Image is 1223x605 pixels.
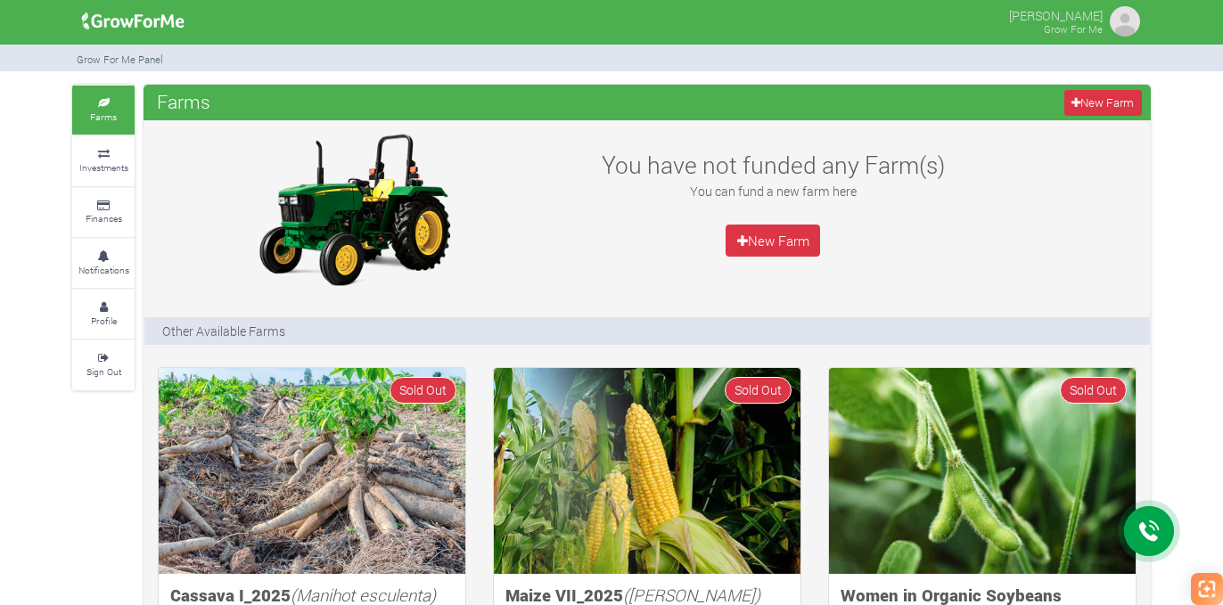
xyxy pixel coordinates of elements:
[72,239,135,288] a: Notifications
[78,264,129,276] small: Notifications
[1044,22,1103,36] small: Grow For Me
[1107,4,1143,39] img: growforme image
[72,188,135,237] a: Finances
[1060,377,1127,403] span: Sold Out
[76,4,191,39] img: growforme image
[726,225,820,257] a: New Farm
[91,315,117,327] small: Profile
[152,84,215,119] span: Farms
[90,110,117,123] small: Farms
[579,151,966,179] h3: You have not funded any Farm(s)
[159,368,465,574] img: growforme image
[72,290,135,339] a: Profile
[72,136,135,185] a: Investments
[494,368,800,574] img: growforme image
[162,322,285,340] p: Other Available Farms
[725,377,792,403] span: Sold Out
[86,212,122,225] small: Finances
[242,129,465,290] img: growforme image
[86,365,121,378] small: Sign Out
[72,86,135,135] a: Farms
[77,53,163,66] small: Grow For Me Panel
[72,340,135,389] a: Sign Out
[829,368,1136,574] img: growforme image
[1009,4,1103,25] p: [PERSON_NAME]
[390,377,456,403] span: Sold Out
[579,182,966,200] p: You can fund a new farm here
[1064,90,1142,116] a: New Farm
[79,161,128,174] small: Investments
